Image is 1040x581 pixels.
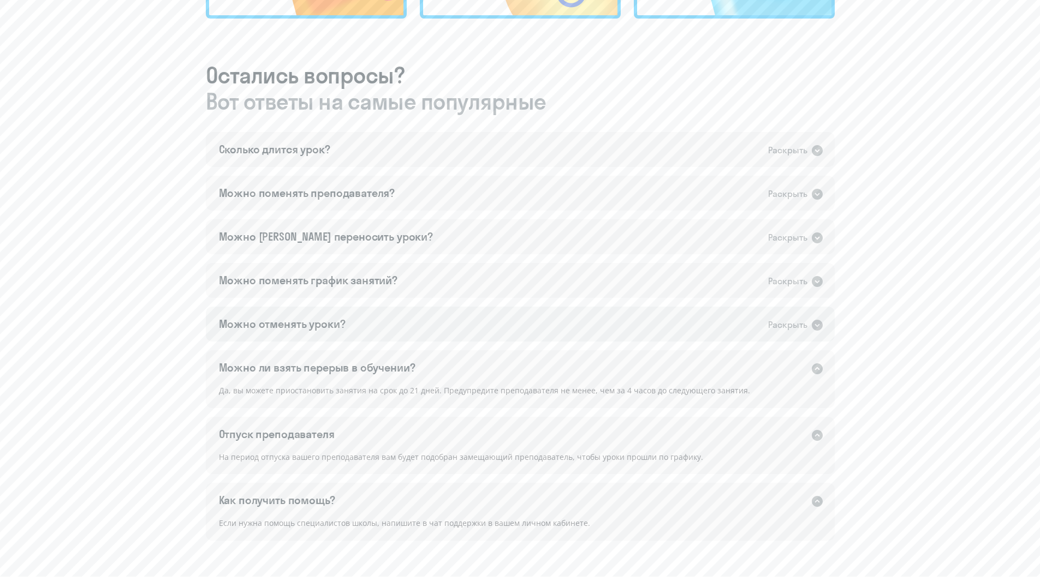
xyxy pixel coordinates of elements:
div: Отпуск преподавателя [219,427,335,442]
div: Да, вы можете приостановить занятия на срок до 21 дней. Предупредите преподавателя не менее, чем ... [206,384,835,408]
div: Можно поменять график занятий? [219,273,398,288]
div: Раскрыть [768,274,807,288]
div: Можно отменять уроки? [219,316,346,332]
div: Если нужна помощь специалистов школы, напишите в чат поддержки в вашем личном кабинете. [206,517,835,541]
div: На период отпуска вашего преподавателя вам будет подобран замещающий преподаватель, чтобы уроки п... [206,451,835,475]
div: Как получить помощь? [219,493,335,508]
div: Раскрыть [768,318,807,332]
div: Можно поменять преподавателя? [219,185,395,201]
h3: Остались вопросы? [206,62,835,115]
span: Вот ответы на самые популярные [206,88,835,115]
div: Раскрыть [768,143,807,157]
div: Раскрыть [768,187,807,201]
div: Можно ли взять перерыв в обучении? [219,360,415,375]
div: Раскрыть [768,231,807,244]
div: Можно [PERSON_NAME] переносить уроки? [219,229,433,244]
div: Сколько длится урок? [219,142,330,157]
